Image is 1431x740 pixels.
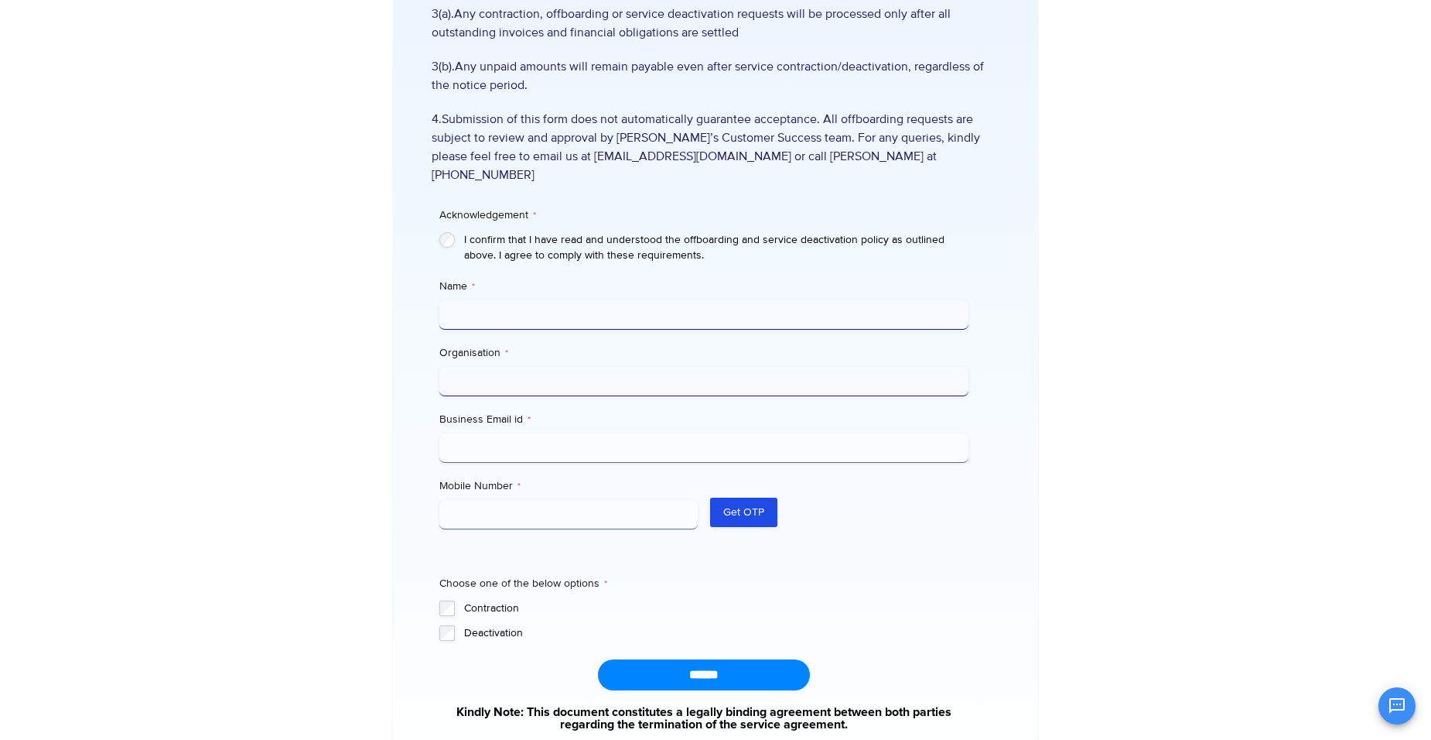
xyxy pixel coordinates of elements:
[439,345,968,361] label: Organisation
[439,207,536,223] legend: Acknowledgement
[439,478,698,494] label: Mobile Number
[432,5,999,42] span: 3(a).Any contraction, offboarding or service deactivation requests will be processed only after a...
[464,232,968,263] label: I confirm that I have read and understood the offboarding and service deactivation policy as outl...
[439,279,968,294] label: Name
[1378,687,1416,725] button: Open chat
[464,625,968,641] label: Deactivation
[439,576,607,591] legend: Choose one of the below options
[432,57,999,94] span: 3(b).Any unpaid amounts will remain payable even after service contraction/deactivation, regardle...
[432,110,999,184] span: 4.Submission of this form does not automatically guarantee acceptance. All offboarding requests a...
[710,498,777,527] button: Get OTP
[439,412,968,427] label: Business Email id
[464,601,968,616] label: Contraction
[439,706,968,731] a: Kindly Note: This document constitutes a legally binding agreement between both parties regarding...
